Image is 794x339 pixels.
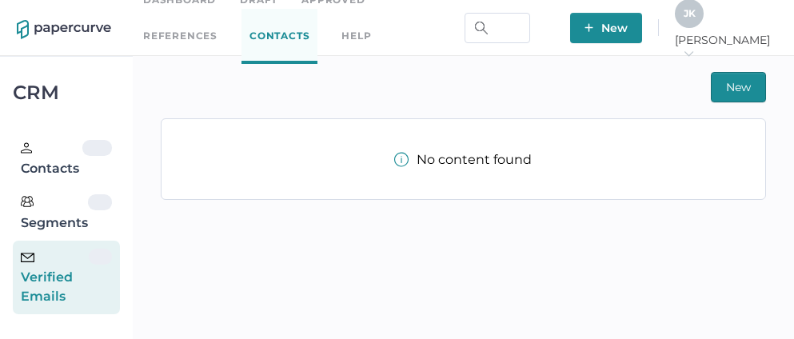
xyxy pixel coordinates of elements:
div: Contacts [21,140,82,178]
img: email-icon-black.c777dcea.svg [21,253,34,262]
a: Contacts [241,9,317,64]
img: person.20a629c4.svg [21,142,32,154]
span: New [726,73,751,102]
span: [PERSON_NAME] [675,33,777,62]
div: Segments [21,194,88,233]
span: New [585,13,628,43]
div: help [341,27,371,45]
img: info-tooltip-active.a952ecf1.svg [394,152,409,167]
div: No content found [394,152,532,167]
img: papercurve-logo-colour.7244d18c.svg [17,20,111,39]
img: segments.b9481e3d.svg [21,195,34,208]
div: CRM [13,86,120,100]
input: Search Workspace [465,13,530,43]
span: J K [684,7,696,19]
button: New [570,13,642,43]
img: search.bf03fe8b.svg [475,22,488,34]
div: Verified Emails [21,249,89,306]
button: New [711,72,766,102]
img: plus-white.e19ec114.svg [585,23,593,32]
a: References [143,27,217,45]
i: arrow_right [683,48,694,59]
